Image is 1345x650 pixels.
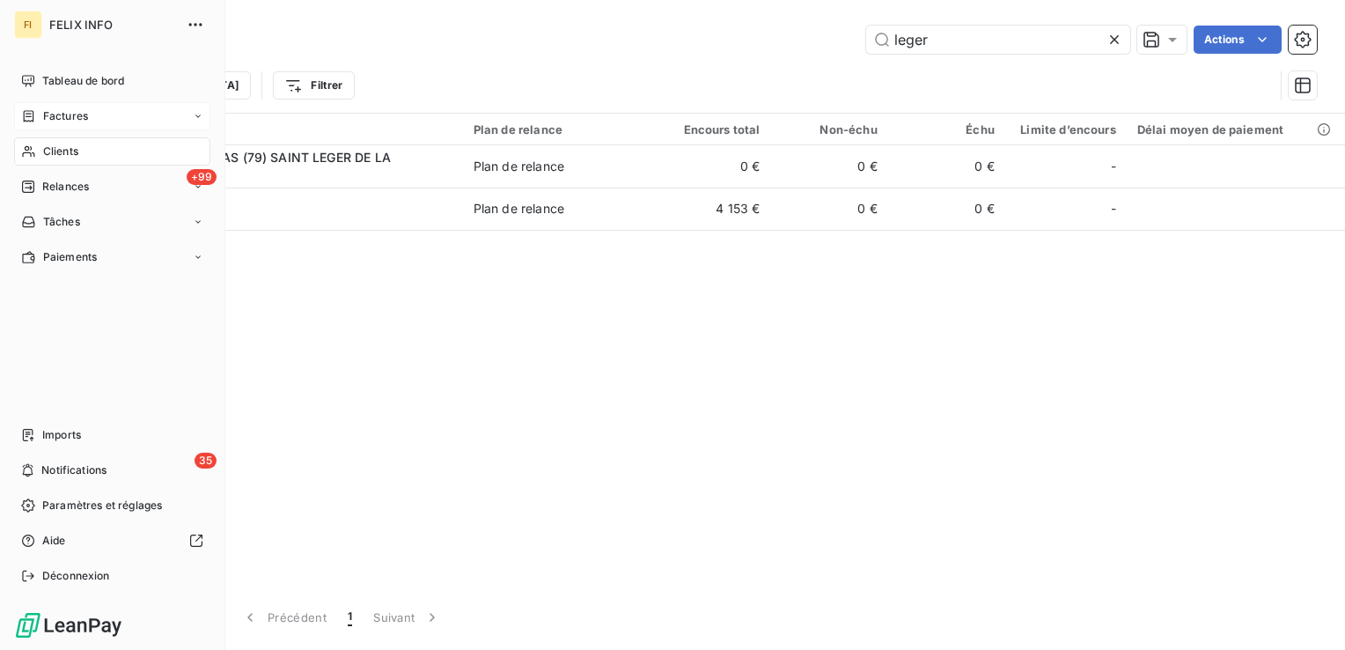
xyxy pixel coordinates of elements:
input: Rechercher [866,26,1130,54]
a: +99Relances [14,173,210,201]
span: Aide [42,533,66,549]
span: Imports [42,427,81,443]
span: KIOSQUE A PIZZAS (79) SAINT LEGER DE LA [121,150,391,165]
span: +99 [187,169,217,185]
div: Délai moyen de paiement [1137,122,1334,137]
button: Précédent [231,599,337,636]
a: Clients [14,137,210,166]
span: FELIX INFO [49,18,176,32]
img: Logo LeanPay [14,611,123,639]
span: Notifications [41,462,107,478]
span: Déconnexion [42,568,110,584]
span: 35 [195,453,217,469]
td: 0 € [770,145,887,188]
td: 4 153 € [653,188,770,230]
a: Paiements [14,243,210,271]
span: Paiements [43,249,97,265]
div: Limite d’encours [1016,122,1116,137]
span: Factures [43,108,88,124]
div: Échu [899,122,995,137]
a: Imports [14,421,210,449]
span: Tableau de bord [42,73,124,89]
span: Relances [42,179,89,195]
iframe: Intercom live chat [1285,590,1327,632]
button: Suivant [363,599,452,636]
span: Paramètres et réglages [42,498,162,513]
td: 0 € [770,188,887,230]
td: 0 € [888,145,1005,188]
span: C_109603_FELI [121,166,452,184]
button: Actions [1194,26,1282,54]
a: Factures [14,102,210,130]
a: Tâches [14,208,210,236]
div: Plan de relance [474,158,564,175]
span: C_118046_FELI [121,209,452,226]
span: - [1111,158,1116,175]
span: Clients [43,144,78,159]
span: 1 [348,609,352,626]
td: 0 € [653,145,770,188]
div: Encours total [664,122,760,137]
div: Plan de relance [474,200,564,218]
td: 0 € [888,188,1005,230]
span: - [1111,200,1116,218]
a: Tableau de bord [14,67,210,95]
div: FI [14,11,42,39]
div: Non-échu [781,122,877,137]
button: Filtrer [273,71,354,100]
div: Plan de relance [474,122,643,137]
span: Tâches [43,214,80,230]
a: Paramètres et réglages [14,491,210,520]
button: 1 [337,599,363,636]
a: Aide [14,527,210,555]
